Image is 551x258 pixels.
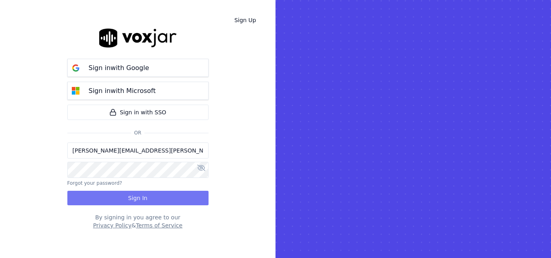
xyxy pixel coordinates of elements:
button: Forgot your password? [67,180,122,186]
div: By signing in you agree to our & [67,213,209,229]
img: google Sign in button [68,60,84,76]
p: Sign in with Google [89,63,149,73]
button: Terms of Service [136,221,182,229]
img: logo [99,29,177,47]
button: Privacy Policy [93,221,131,229]
input: Email [67,142,209,159]
button: Sign In [67,191,209,205]
button: Sign inwith Microsoft [67,82,209,100]
a: Sign in with SSO [67,105,209,120]
button: Sign inwith Google [67,59,209,77]
span: Or [131,130,145,136]
img: microsoft Sign in button [68,83,84,99]
a: Sign Up [228,13,263,27]
p: Sign in with Microsoft [89,86,156,96]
